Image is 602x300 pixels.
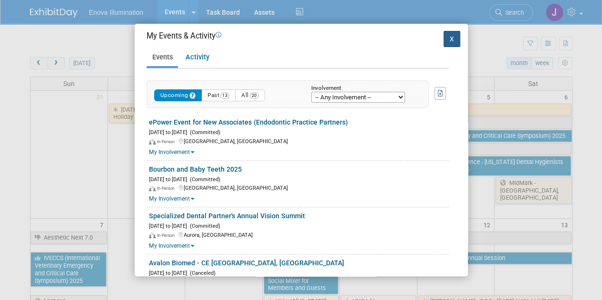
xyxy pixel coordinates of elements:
[149,230,449,239] div: Aurora, [GEOGRAPHIC_DATA]
[220,92,229,99] span: 13
[187,223,220,229] span: (Committed)
[187,129,220,135] span: (Committed)
[157,233,178,238] span: In-Person
[157,139,178,144] span: In-Person
[149,221,449,230] div: [DATE] to [DATE]
[444,31,461,47] button: X
[235,89,265,101] button: All20
[149,118,348,126] a: ePower Event for New Associates (Endodontic Practice Partners)
[149,212,305,220] a: Specialized Dental Partner's Annual Vision Summit
[189,92,196,99] span: 7
[154,89,202,101] button: Upcoming7
[149,183,449,192] div: [GEOGRAPHIC_DATA], [GEOGRAPHIC_DATA]
[147,30,449,41] div: My Events & Activity
[149,232,156,238] img: In-Person Event
[149,242,194,249] a: My Involvement
[149,259,344,267] a: Avalon Biomed - CE [GEOGRAPHIC_DATA], [GEOGRAPHIC_DATA]
[149,174,449,184] div: [DATE] to [DATE]
[157,186,178,191] span: In-Person
[311,86,414,92] div: Involvement
[149,165,242,173] a: Bourbon and Baby Teeth 2025
[250,92,259,99] span: 20
[149,195,194,202] a: My Involvement
[187,270,216,276] span: (Canceled)
[149,136,449,145] div: [GEOGRAPHIC_DATA], [GEOGRAPHIC_DATA]
[149,268,449,277] div: [DATE] to [DATE]
[180,49,215,66] a: Activity
[187,176,220,183] span: (Committed)
[147,49,178,66] a: Events
[149,149,194,155] a: My Involvement
[149,186,156,192] img: In-Person Event
[149,127,449,136] div: [DATE] to [DATE]
[149,139,156,145] img: In-Person Event
[201,89,236,101] button: Past13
